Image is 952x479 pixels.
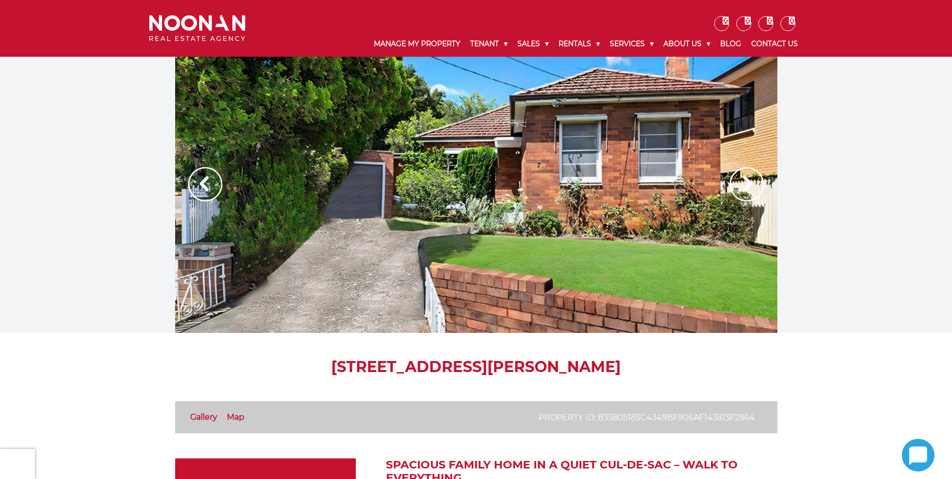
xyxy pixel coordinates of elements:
img: Noonan Real Estate Agency [149,15,245,42]
img: Arrow slider [188,167,222,201]
a: Tenant [465,31,512,57]
a: Services [605,31,658,57]
a: Rentals [554,31,605,57]
a: Blog [715,31,746,57]
p: Property ID: b35805185c4349bf906af143813f2864 [538,411,755,424]
a: Contact Us [746,31,803,57]
a: Map [227,412,244,422]
img: Arrow slider [730,167,764,201]
h1: [STREET_ADDRESS][PERSON_NAME] [175,358,777,376]
a: Manage My Property [369,31,465,57]
a: Gallery [190,412,217,422]
a: About Us [658,31,715,57]
a: Sales [512,31,554,57]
